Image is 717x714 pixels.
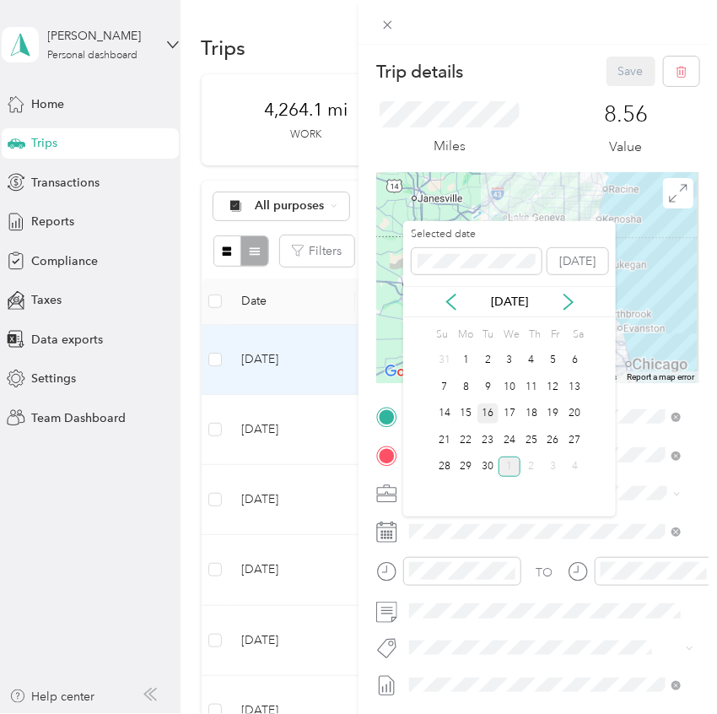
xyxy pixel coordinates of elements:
div: 4 [520,350,542,371]
div: 28 [434,457,456,478]
div: 5 [542,350,564,371]
div: 11 [520,376,542,398]
div: 31 [434,350,456,371]
div: Su [434,323,450,347]
div: 4 [564,457,586,478]
div: 18 [520,403,542,425]
div: Sa [569,323,585,347]
div: 14 [434,403,456,425]
label: Selected date [412,227,542,242]
div: 16 [477,403,499,425]
div: 21 [434,430,456,451]
iframe: Everlance-gr Chat Button Frame [623,619,717,714]
div: 17 [499,403,520,425]
div: 9 [477,376,499,398]
div: Mo [456,323,474,347]
div: 10 [499,376,520,398]
button: [DATE] [547,248,608,275]
div: 13 [564,376,586,398]
div: Tu [479,323,495,347]
p: [DATE] [474,293,545,311]
p: Value [610,137,643,158]
div: 8 [456,376,477,398]
div: 15 [456,403,477,425]
div: 2 [520,457,542,478]
div: 19 [542,403,564,425]
a: Open this area in Google Maps (opens a new window) [380,361,436,383]
div: 30 [477,457,499,478]
div: 12 [542,376,564,398]
div: 25 [520,430,542,451]
div: 26 [542,430,564,451]
a: Report a map error [627,372,694,381]
div: 24 [499,430,520,451]
div: Th [526,323,542,347]
div: 22 [456,430,477,451]
div: 29 [456,457,477,478]
img: Google [380,361,436,383]
div: We [501,323,520,347]
div: 23 [477,430,499,451]
div: 3 [542,457,564,478]
p: Miles [434,136,466,157]
p: 8.56 [604,101,648,128]
div: 20 [564,403,586,425]
div: 6 [564,350,586,371]
p: Trip details [376,60,463,84]
div: TO [536,564,553,581]
div: 27 [564,430,586,451]
div: 3 [499,350,520,371]
div: 2 [477,350,499,371]
div: 1 [499,457,520,478]
div: Fr [548,323,564,347]
div: 7 [434,376,456,398]
div: 1 [456,350,477,371]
